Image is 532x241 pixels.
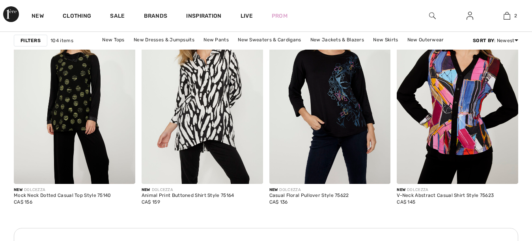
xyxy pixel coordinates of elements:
[14,187,22,192] span: New
[14,2,135,184] img: Mock Neck Dotted Casual Top Style 75140. As sample
[397,193,494,198] div: V-Neck Abstract Casual Shirt Style 75623
[504,11,510,20] img: My Bag
[269,187,278,192] span: New
[306,35,368,45] a: New Jackets & Blazers
[142,193,234,198] div: Animal Print Buttoned Shirt Style 75164
[63,13,91,21] a: Clothing
[14,193,111,198] div: Mock Neck Dotted Casual Top Style 75140
[269,2,391,184] img: Casual Floral Pullover Style 75622. As sample
[32,13,44,21] a: New
[397,2,518,184] img: V-Neck Abstract Casual Shirt Style 75623. As sample
[142,199,160,205] span: CA$ 159
[241,12,253,20] a: Live
[234,35,305,45] a: New Sweaters & Cardigans
[269,187,349,193] div: DOLCEZZA
[369,35,402,45] a: New Skirts
[142,187,150,192] span: New
[397,199,415,205] span: CA$ 145
[3,6,19,22] img: 1ère Avenue
[272,12,287,20] a: Prom
[473,37,518,44] div: : Newest
[98,35,128,45] a: New Tops
[14,199,32,205] span: CA$ 156
[186,13,221,21] span: Inspiration
[460,11,480,21] a: Sign In
[429,11,436,20] img: search the website
[21,37,41,44] strong: Filters
[144,13,168,21] a: Brands
[50,37,73,44] span: 104 items
[397,187,405,192] span: New
[200,35,233,45] a: New Pants
[269,199,288,205] span: CA$ 136
[142,187,234,193] div: DOLCEZZA
[130,35,198,45] a: New Dresses & Jumpsuits
[142,2,263,184] img: Animal Print Buttoned Shirt Style 75164. As sample
[110,13,125,21] a: Sale
[397,187,494,193] div: DOLCEZZA
[14,187,111,193] div: DOLCEZZA
[514,12,517,19] span: 2
[473,38,494,43] strong: Sort By
[489,11,525,20] a: 2
[467,11,473,20] img: My Info
[403,35,448,45] a: New Outerwear
[269,193,349,198] div: Casual Floral Pullover Style 75622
